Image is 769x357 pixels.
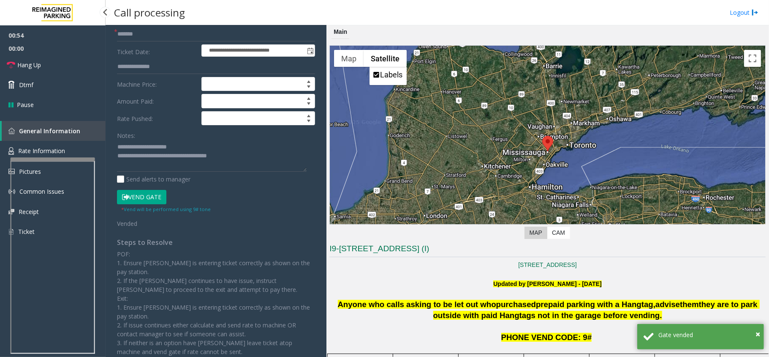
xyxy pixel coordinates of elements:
[115,94,199,108] label: Amount Paid:
[17,60,41,69] span: Hang Up
[524,227,547,239] label: Map
[338,300,496,309] span: Anyone who calls asking to be let out who
[364,50,407,67] button: Show satellite imagery
[547,227,570,239] label: CAM
[752,8,758,17] img: logout
[8,228,14,236] img: 'icon'
[8,128,15,134] img: 'icon'
[110,2,189,23] h3: Call processing
[8,169,15,174] img: 'icon'
[332,25,349,39] div: Main
[303,94,315,101] span: Increase value
[303,112,315,118] span: Increase value
[496,300,536,309] span: purchased
[117,190,166,204] button: Vend Gate
[115,44,199,57] label: Ticket Date:
[303,101,315,108] span: Decrease value
[8,147,14,155] img: 'icon'
[115,77,199,91] label: Machine Price:
[655,300,680,309] span: advise
[19,127,80,135] span: General Information
[19,80,33,89] span: Dtmf
[653,300,655,309] span: ,
[380,70,402,79] label: Labels
[117,250,315,356] p: POF: 1. Ensure [PERSON_NAME] is entering ticket correctly as shown on the pay station. 2. If the ...
[370,68,406,84] li: Labels
[303,77,315,84] span: Increase value
[433,300,760,320] span: they are to park outside with paid Hangtags not in the garage before vending.
[334,50,364,67] button: Show street map
[305,45,315,57] span: Toggle popup
[370,67,407,85] ul: Show satellite imagery
[18,147,65,155] span: Rate Information
[501,333,592,342] span: PHONE VEND CODE: 9#
[117,175,190,184] label: Send alerts to manager
[8,188,15,195] img: 'icon'
[115,111,199,126] label: Rate Pushed:
[117,239,315,247] h4: Steps to Resolve
[121,206,211,212] small: Vend will be performed using 9# tone
[658,330,758,339] div: Gate vended
[303,118,315,125] span: Decrease value
[730,8,758,17] a: Logout
[329,243,766,257] h3: I9-[STREET_ADDRESS] (I)
[542,136,553,151] div: 151 City Centre Drive, Mississauga, ON
[117,128,135,140] label: Notes:
[518,261,576,268] a: [STREET_ADDRESS]
[755,328,760,340] span: ×
[117,220,137,228] span: Vended
[536,300,653,309] span: prepaid parking with a Hangtag
[8,209,14,214] img: 'icon'
[493,280,601,287] b: Updated by [PERSON_NAME] - [DATE]
[680,300,699,309] span: them
[2,121,106,141] a: General Information
[755,328,760,341] button: Close
[744,50,761,67] button: Toggle fullscreen view
[17,100,34,109] span: Pause
[303,84,315,91] span: Decrease value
